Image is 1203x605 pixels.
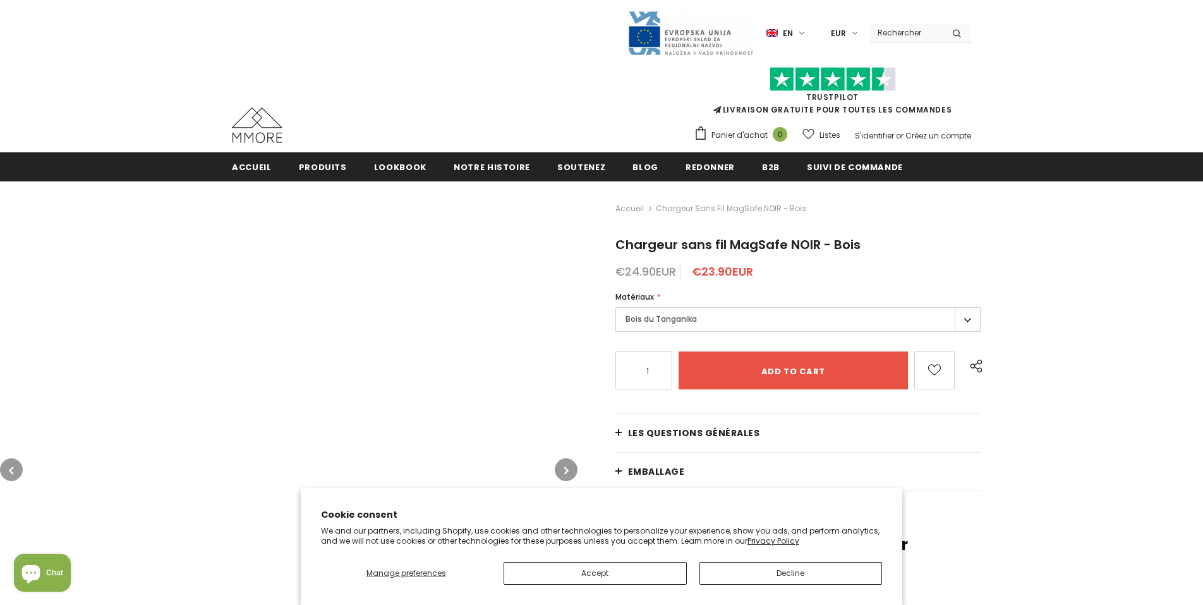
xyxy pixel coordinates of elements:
[627,10,754,56] img: Javni Razpis
[557,152,605,181] a: soutenez
[628,465,685,478] span: EMBALLAGE
[783,27,793,40] span: en
[762,152,780,181] a: B2B
[627,27,754,38] a: Javni Razpis
[321,508,882,522] h2: Cookie consent
[747,535,799,546] a: Privacy Policy
[374,152,426,181] a: Lookbook
[896,130,904,141] span: or
[773,127,787,142] span: 0
[656,201,806,216] span: Chargeur sans fil MagSafe NOIR - Bois
[299,152,347,181] a: Produits
[694,73,971,115] span: LIVRAISON GRATUITE POUR TOUTES LES COMMANDES
[807,161,903,173] span: Suivi de commande
[819,129,840,142] span: Listes
[454,161,530,173] span: Notre histoire
[366,568,446,578] span: Manage preferences
[692,264,753,279] span: €23.90EUR
[770,67,896,92] img: Faites confiance aux étoiles pilotes
[632,161,658,173] span: Blog
[557,161,605,173] span: soutenez
[504,562,687,585] button: Accept
[632,152,658,181] a: Blog
[615,201,644,216] a: Accueil
[831,27,846,40] span: EUR
[321,562,491,585] button: Manage preferences
[686,152,735,181] a: Redonner
[870,23,943,42] input: Search Site
[299,161,347,173] span: Produits
[374,161,426,173] span: Lookbook
[806,92,859,102] a: TrustPilot
[679,351,908,389] input: Add to cart
[628,427,760,439] span: Les questions générales
[321,526,882,546] p: We and our partners, including Shopify, use cookies and other technologies to personalize your ex...
[807,152,903,181] a: Suivi de commande
[615,291,654,302] span: Matériaux
[762,161,780,173] span: B2B
[615,414,981,452] a: Les questions générales
[686,161,735,173] span: Redonner
[855,130,894,141] a: S'identifier
[454,152,530,181] a: Notre histoire
[615,236,861,254] span: Chargeur sans fil MagSafe NOIR - Bois
[232,152,272,181] a: Accueil
[232,161,272,173] span: Accueil
[694,126,794,145] a: Panier d'achat 0
[766,28,778,39] img: i-lang-1.png
[10,554,75,595] inbox-online-store-chat: Shopify online store chat
[615,453,981,491] a: EMBALLAGE
[905,130,971,141] a: Créez un compte
[711,129,768,142] span: Panier d'achat
[699,562,883,585] button: Decline
[615,307,981,332] label: Bois du Tanganika
[232,107,282,143] img: Cas MMORE
[615,264,676,279] span: €24.90EUR
[802,124,840,146] a: Listes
